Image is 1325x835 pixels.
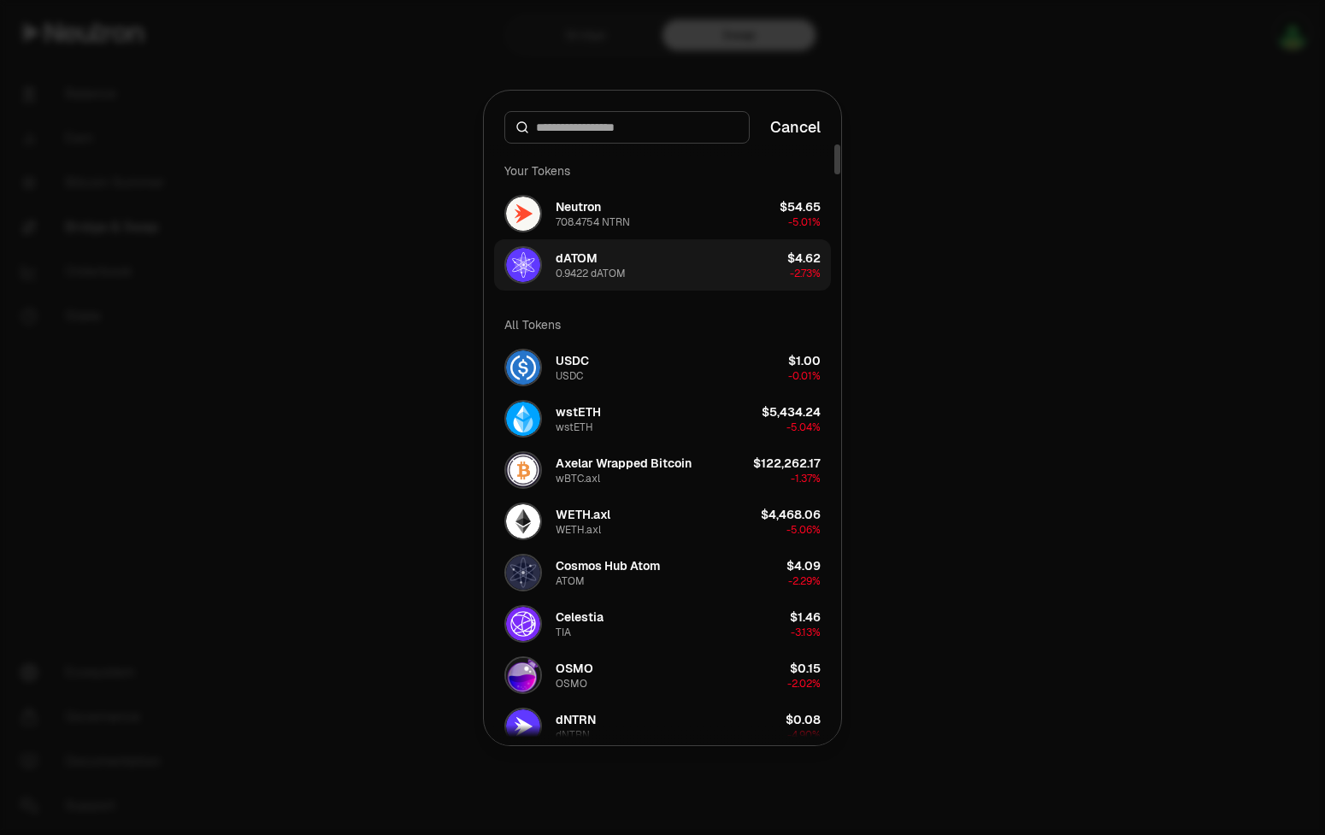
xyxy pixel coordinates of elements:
[761,506,821,523] div: $4,468.06
[753,455,821,472] div: $122,262.17
[494,154,831,188] div: Your Tokens
[494,650,831,701] button: OSMO LogoOSMOOSMO$0.15-2.02%
[556,660,593,677] div: OSMO
[494,547,831,598] button: ATOM LogoCosmos Hub AtomATOM$4.09-2.29%
[506,709,540,744] img: dNTRN Logo
[787,677,821,691] span: -2.02%
[506,658,540,692] img: OSMO Logo
[506,248,540,282] img: dATOM Logo
[506,504,540,538] img: WETH.axl Logo
[788,574,821,588] span: -2.29%
[556,728,590,742] div: dNTRN
[506,556,540,590] img: ATOM Logo
[788,369,821,383] span: -0.01%
[556,455,692,472] div: Axelar Wrapped Bitcoin
[556,609,604,626] div: Celestia
[556,369,583,383] div: USDC
[556,711,596,728] div: dNTRN
[556,677,587,691] div: OSMO
[494,496,831,547] button: WETH.axl LogoWETH.axlWETH.axl$4,468.06-5.06%
[787,728,821,742] span: -4.90%
[770,115,821,139] button: Cancel
[506,350,540,385] img: USDC Logo
[556,472,600,485] div: wBTC.axl
[494,188,831,239] button: NTRN LogoNeutron708.4754 NTRN$54.65-5.01%
[494,308,831,342] div: All Tokens
[791,472,821,485] span: -1.37%
[786,557,821,574] div: $4.09
[494,598,831,650] button: TIA LogoCelestiaTIA$1.46-3.13%
[786,523,821,537] span: -5.06%
[786,711,821,728] div: $0.08
[494,701,831,752] button: dNTRN LogodNTRNdNTRN$0.08-4.90%
[780,198,821,215] div: $54.65
[556,574,585,588] div: ATOM
[556,506,610,523] div: WETH.axl
[506,607,540,641] img: TIA Logo
[556,523,601,537] div: WETH.axl
[506,402,540,436] img: wstETH Logo
[494,444,831,496] button: wBTC.axl LogoAxelar Wrapped BitcoinwBTC.axl$122,262.17-1.37%
[786,420,821,434] span: -5.04%
[556,198,601,215] div: Neutron
[556,626,571,639] div: TIA
[506,197,540,231] img: NTRN Logo
[506,453,540,487] img: wBTC.axl Logo
[556,250,598,267] div: dATOM
[790,267,821,280] span: -2.73%
[556,352,589,369] div: USDC
[494,342,831,393] button: USDC LogoUSDCUSDC$1.00-0.01%
[556,215,630,229] div: 708.4754 NTRN
[788,352,821,369] div: $1.00
[762,403,821,420] div: $5,434.24
[556,267,626,280] div: 0.9422 dATOM
[494,239,831,291] button: dATOM LogodATOM0.9422 dATOM$4.62-2.73%
[556,557,660,574] div: Cosmos Hub Atom
[556,403,601,420] div: wstETH
[556,420,593,434] div: wstETH
[791,626,821,639] span: -3.13%
[790,660,821,677] div: $0.15
[787,250,821,267] div: $4.62
[788,215,821,229] span: -5.01%
[790,609,821,626] div: $1.46
[494,393,831,444] button: wstETH LogowstETHwstETH$5,434.24-5.04%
